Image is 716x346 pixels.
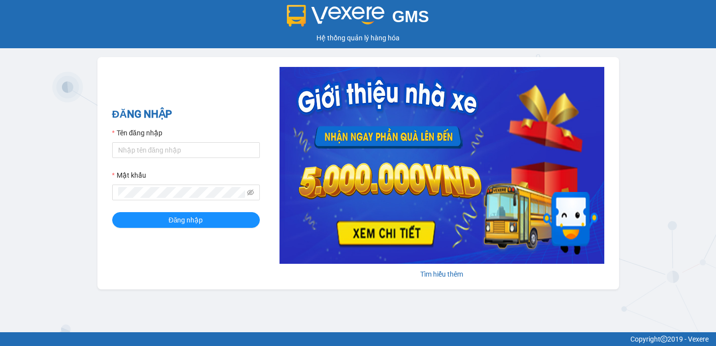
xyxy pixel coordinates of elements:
div: Copyright 2019 - Vexere [7,334,709,345]
input: Mật khẩu [118,187,245,198]
span: Đăng nhập [169,215,203,225]
span: GMS [392,7,429,26]
img: banner-0 [280,67,604,264]
input: Tên đăng nhập [112,142,260,158]
a: GMS [287,15,429,23]
button: Đăng nhập [112,212,260,228]
div: Tìm hiểu thêm [280,269,604,280]
label: Mật khẩu [112,170,146,181]
div: Hệ thống quản lý hàng hóa [2,32,714,43]
img: logo 2 [287,5,384,27]
span: copyright [660,336,667,343]
h2: ĐĂNG NHẬP [112,106,260,123]
label: Tên đăng nhập [112,127,162,138]
span: eye-invisible [247,189,254,196]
